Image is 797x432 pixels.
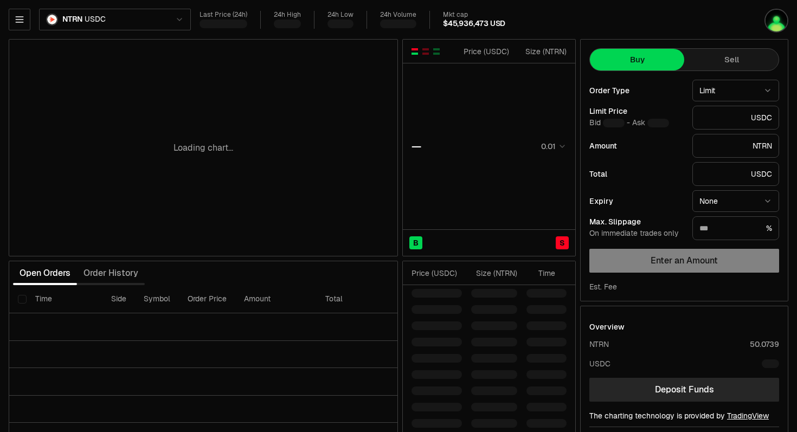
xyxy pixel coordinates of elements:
[47,15,57,24] img: NTRN Logo
[317,285,398,313] th: Total
[589,218,684,225] div: Max. Slippage
[380,11,416,19] div: 24h Volume
[518,46,567,57] div: Size ( NTRN )
[413,237,419,248] span: B
[538,140,567,153] button: 0.01
[590,49,684,70] button: Buy
[18,295,27,304] button: Select all
[589,410,779,421] div: The charting technology is provided by
[200,11,247,19] div: Last Price (24h)
[684,49,779,70] button: Sell
[421,47,430,56] button: Show Sell Orders Only
[443,11,505,19] div: Mkt cap
[102,285,135,313] th: Side
[412,268,462,279] div: Price ( USDC )
[173,141,233,154] p: Loading chart...
[750,339,779,350] div: 50.0739
[62,15,82,24] span: NTRN
[85,15,105,24] span: USDC
[589,118,630,128] span: Bid -
[274,11,301,19] div: 24h High
[766,10,787,31] img: Main Account
[692,134,779,158] div: NTRN
[589,229,684,238] div: On immediate trades only
[77,262,145,284] button: Order History
[471,268,517,279] div: Size ( NTRN )
[410,47,419,56] button: Show Buy and Sell Orders
[135,285,179,313] th: Symbol
[692,162,779,186] div: USDC
[589,142,684,150] div: Amount
[692,106,779,130] div: USDC
[589,87,684,94] div: Order Type
[692,80,779,101] button: Limit
[327,11,353,19] div: 24h Low
[692,216,779,240] div: %
[589,339,609,350] div: NTRN
[589,107,684,115] div: Limit Price
[589,197,684,205] div: Expiry
[589,378,779,402] a: Deposit Funds
[692,190,779,212] button: None
[432,47,441,56] button: Show Buy Orders Only
[526,268,555,279] div: Time
[443,19,505,29] div: $45,936,473 USD
[727,411,769,421] a: TradingView
[589,281,617,292] div: Est. Fee
[560,237,565,248] span: S
[589,358,610,369] div: USDC
[632,118,669,128] span: Ask
[589,170,684,178] div: Total
[179,285,235,313] th: Order Price
[27,285,102,313] th: Time
[461,46,509,57] div: Price ( USDC )
[13,262,77,284] button: Open Orders
[589,321,625,332] div: Overview
[235,285,317,313] th: Amount
[412,139,421,154] div: —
